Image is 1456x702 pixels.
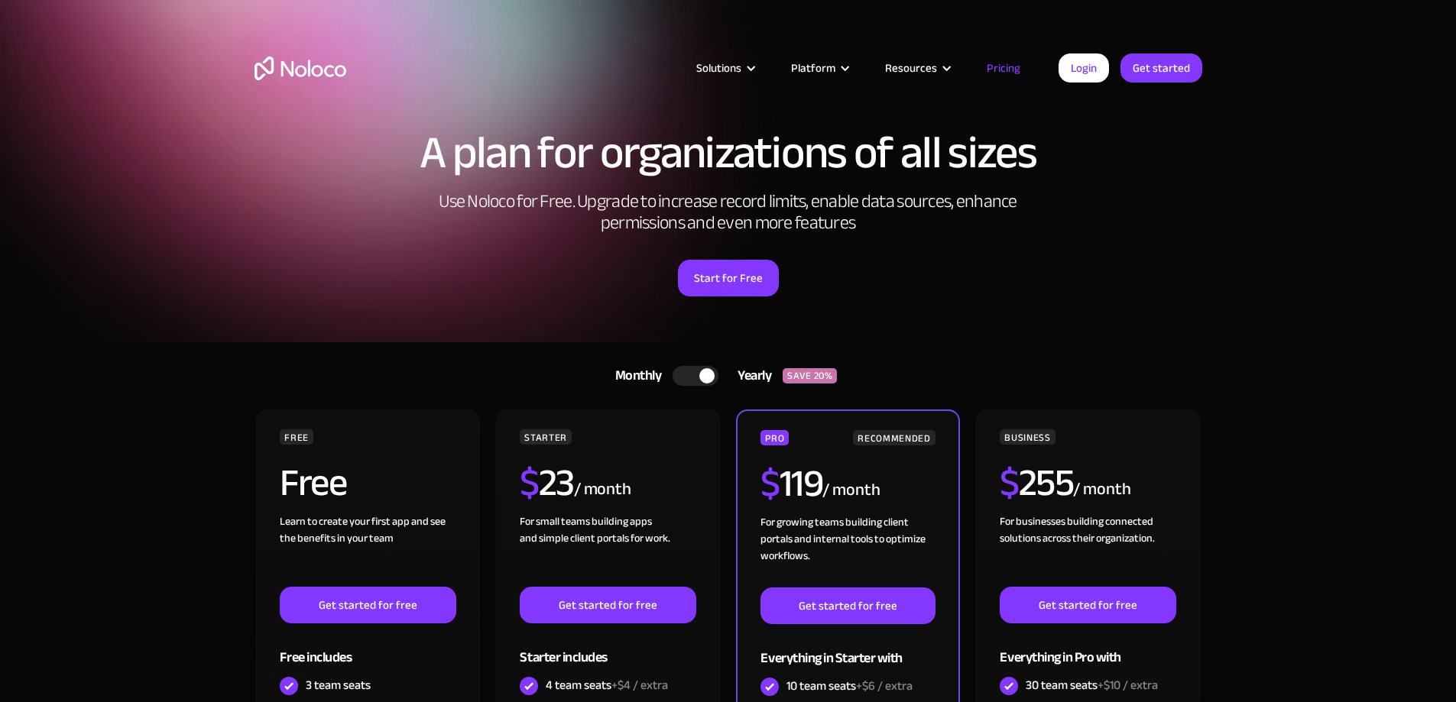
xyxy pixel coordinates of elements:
[520,429,571,445] div: STARTER
[280,587,456,623] a: Get started for free
[1059,53,1109,82] a: Login
[968,58,1039,78] a: Pricing
[1026,677,1158,694] div: 30 team seats
[1120,53,1202,82] a: Get started
[520,464,574,502] h2: 23
[255,130,1202,176] h1: A plan for organizations of all sizes
[1098,674,1158,697] span: +$10 / extra
[611,674,668,697] span: +$4 / extra
[1000,623,1176,673] div: Everything in Pro with
[1000,447,1019,519] span: $
[772,58,866,78] div: Platform
[280,513,456,587] div: Learn to create your first app and see the benefits in your team ‍
[1000,587,1176,623] a: Get started for free
[783,368,837,383] div: SAVE 20%
[306,677,371,694] div: 3 team seats
[520,623,696,673] div: Starter includes
[760,430,789,445] div: PRO
[574,477,631,502] div: / month
[596,364,673,387] div: Monthly
[885,58,937,78] div: Resources
[760,514,935,587] div: For growing teams building client portals and internal tools to optimize workflows.
[786,678,913,694] div: 10 team seats
[822,478,880,503] div: / month
[760,464,822,503] h2: 119
[280,429,313,445] div: FREE
[546,677,668,694] div: 4 team seats
[1073,477,1130,502] div: / month
[866,58,968,78] div: Resources
[520,513,696,587] div: For small teams building apps and simple client portals for work. ‍
[678,260,779,296] a: Start for Free
[1000,429,1055,445] div: BUSINESS
[520,587,696,623] a: Get started for free
[718,364,783,387] div: Yearly
[696,58,741,78] div: Solutions
[760,624,935,674] div: Everything in Starter with
[760,448,780,519] span: $
[677,58,772,78] div: Solutions
[791,58,835,78] div: Platform
[280,464,346,502] h2: Free
[423,191,1034,234] h2: Use Noloco for Free. Upgrade to increase record limits, enable data sources, enhance permissions ...
[853,430,935,445] div: RECOMMENDED
[255,57,346,80] a: home
[856,675,913,697] span: +$6 / extra
[1000,464,1073,502] h2: 255
[760,587,935,624] a: Get started for free
[1000,513,1176,587] div: For businesses building connected solutions across their organization. ‍
[520,447,539,519] span: $
[280,623,456,673] div: Free includes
